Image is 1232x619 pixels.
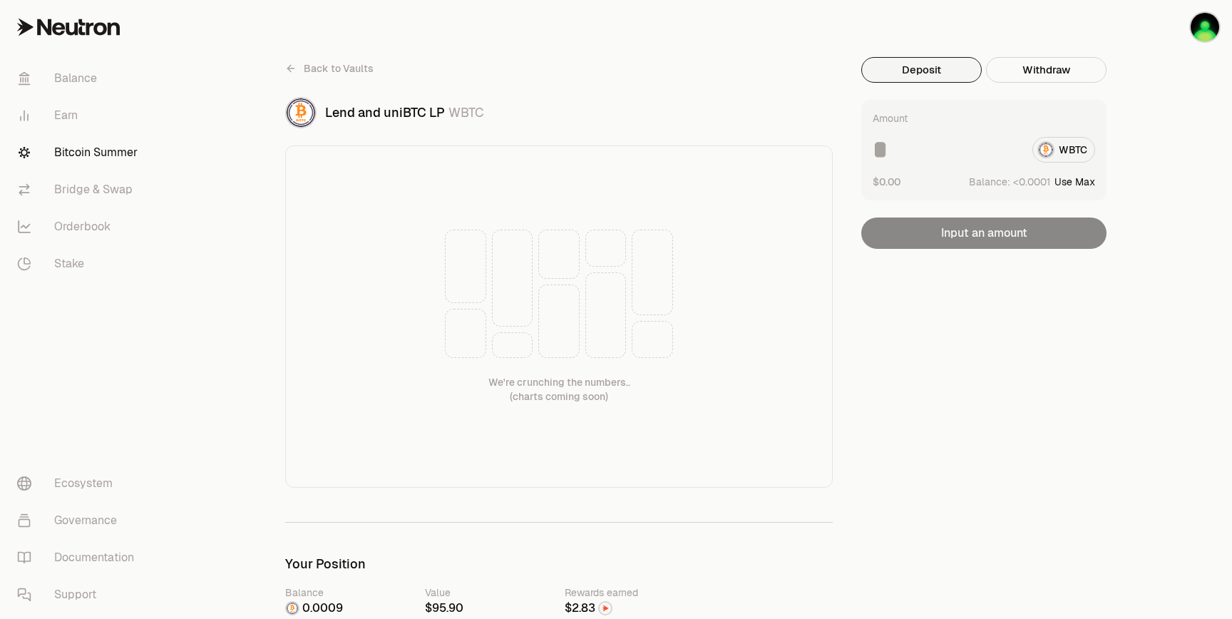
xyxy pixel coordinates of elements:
h3: Your Position [285,557,833,571]
span: Lend and uniBTC LP [325,104,445,121]
span: Balance: [969,175,1010,189]
div: Value [425,585,553,600]
a: Orderbook [6,208,154,245]
span: WBTC [448,104,484,121]
img: WBTC Logo [287,98,315,127]
a: Support [6,576,154,613]
a: Bitcoin Summer [6,134,154,171]
img: NTRN Logo [600,603,611,614]
img: WBTC Logo [287,603,298,614]
a: Governance [6,502,154,539]
div: Balance [285,585,414,600]
a: Documentation [6,539,154,576]
button: Deposit [861,57,982,83]
div: Amount [873,111,908,126]
button: Use Max [1054,175,1095,189]
a: Back to Vaults [285,57,374,80]
button: $0.00 [873,174,900,189]
a: Balance [6,60,154,97]
a: Stake [6,245,154,282]
a: Bridge & Swap [6,171,154,208]
a: Ecosystem [6,465,154,502]
span: Back to Vaults [304,61,374,76]
img: QA [1191,13,1219,41]
div: Rewards earned [565,585,693,600]
a: Earn [6,97,154,134]
div: We're crunching the numbers.. (charts coming soon) [488,375,630,404]
button: Withdraw [986,57,1107,83]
